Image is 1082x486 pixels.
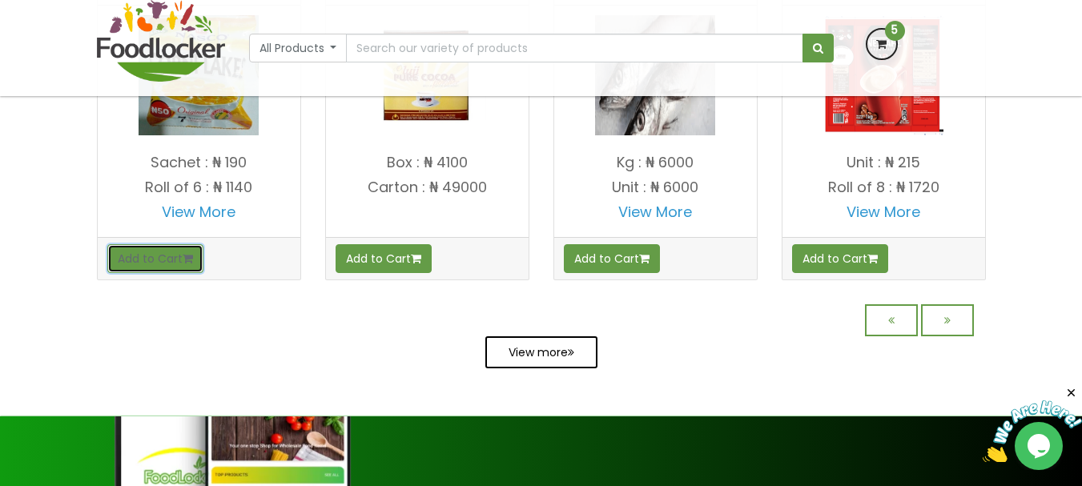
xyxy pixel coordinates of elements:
[983,386,1082,462] iframe: chat widget
[782,179,985,195] p: Roll of 8 : ₦ 1720
[326,179,529,195] p: Carton : ₦ 49000
[485,336,597,368] a: View more
[782,155,985,171] p: Unit : ₦ 215
[847,202,920,222] a: View More
[183,253,193,264] i: Add to cart
[98,155,300,171] p: Sachet : ₦ 190
[867,253,878,264] i: Add to cart
[554,155,757,171] p: Kg : ₦ 6000
[639,253,650,264] i: Add to cart
[564,244,660,273] button: Add to Cart
[792,244,888,273] button: Add to Cart
[346,34,802,62] input: Search our variety of products
[107,244,203,273] button: Add to Cart
[885,21,905,41] span: 5
[618,202,692,222] a: View More
[162,202,235,222] a: View More
[98,179,300,195] p: Roll of 6 : ₦ 1140
[554,179,757,195] p: Unit : ₦ 6000
[326,155,529,171] p: Box : ₦ 4100
[336,244,432,273] button: Add to Cart
[411,253,421,264] i: Add to cart
[249,34,348,62] button: All Products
